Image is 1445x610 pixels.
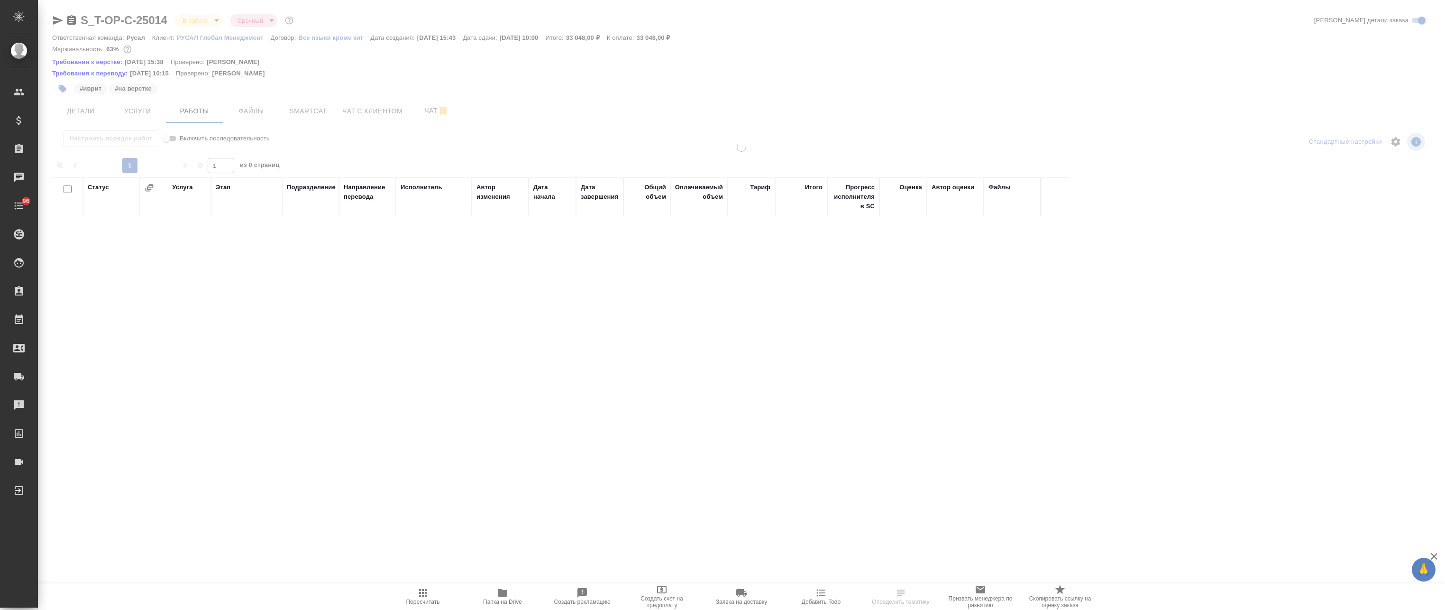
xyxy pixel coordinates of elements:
span: Добавить Todo [802,599,841,605]
div: Файлы [988,183,1010,192]
div: Услуга [172,183,192,192]
span: Призвать менеджера по развитию [946,595,1015,609]
a: 96 [2,194,36,218]
button: Призвать менеджера по развитию [941,583,1020,610]
button: Заявка на доставку [702,583,781,610]
div: Дата завершения [581,183,619,202]
button: Скопировать ссылку на оценку заказа [1020,583,1100,610]
button: Добавить Todo [781,583,861,610]
div: Тариф [750,183,770,192]
span: Папка на Drive [483,599,522,605]
span: 96 [17,196,35,206]
div: Общий объем [628,183,666,202]
div: Прогресс исполнителя в SC [832,183,875,211]
span: Создать счет на предоплату [628,595,696,609]
div: Оплачиваемый объем [675,183,723,202]
span: Создать рекламацию [554,599,611,605]
div: Автор изменения [476,183,524,202]
button: Сгруппировать [145,183,154,193]
button: Создать счет на предоплату [622,583,702,610]
div: Исполнитель [401,183,442,192]
div: Дата начала [533,183,571,202]
div: Статус [88,183,109,192]
button: Пересчитать [383,583,463,610]
span: 🙏 [1416,560,1432,580]
span: Заявка на доставку [716,599,767,605]
div: Итого [805,183,823,192]
span: Определить тематику [872,599,929,605]
span: Пересчитать [406,599,440,605]
button: Создать рекламацию [542,583,622,610]
button: Папка на Drive [463,583,542,610]
div: Направление перевода [344,183,391,202]
button: 🙏 [1412,558,1436,582]
span: Скопировать ссылку на оценку заказа [1026,595,1094,609]
div: Автор оценки [932,183,974,192]
button: Определить тематику [861,583,941,610]
div: Этап [216,183,230,192]
div: Оценка [899,183,922,192]
div: Подразделение [287,183,336,192]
